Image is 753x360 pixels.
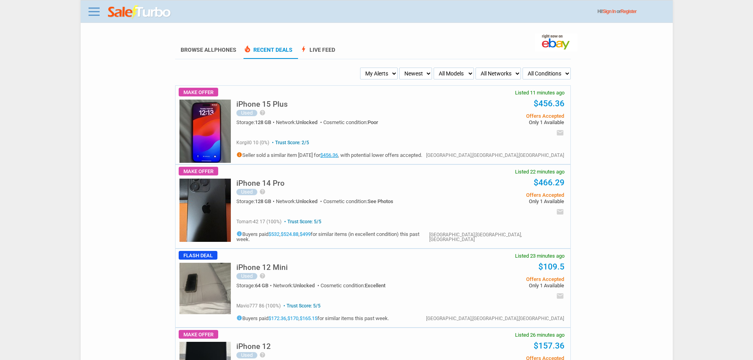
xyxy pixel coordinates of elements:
[368,198,393,204] span: See Photos
[236,110,257,116] div: Used
[236,219,281,224] span: tomart-42 17 (100%)
[236,315,242,321] i: info
[368,119,378,125] span: Poor
[445,113,564,119] span: Offers Accepted
[598,9,603,14] span: Hi!
[236,231,429,242] h5: Buyers paid , , for similar items (in excellent condition) this past week.
[320,152,338,158] a: $456.36
[179,88,218,96] span: Make Offer
[179,263,231,314] img: s-l225.jpg
[255,119,271,125] span: 128 GB
[296,198,317,204] span: Unlocked
[259,273,266,279] i: help
[515,169,564,174] span: Listed 22 minutes ago
[236,231,242,237] i: info
[259,352,266,358] i: help
[293,283,315,288] span: Unlocked
[236,352,257,358] div: Used
[287,315,298,321] a: $170
[236,315,389,321] h5: Buyers paid , , for similar items this past week.
[429,232,564,242] div: [GEOGRAPHIC_DATA],[GEOGRAPHIC_DATA],[GEOGRAPHIC_DATA]
[236,102,288,108] a: iPhone 15 Plus
[323,199,393,204] div: Cosmetic condition:
[236,179,285,187] h5: iPhone 14 Pro
[365,283,385,288] span: Excellent
[179,330,218,339] span: Make Offer
[445,120,564,125] span: Only 1 Available
[534,99,564,108] a: $456.36
[236,140,269,145] span: korgil0 10 (0%)
[282,303,321,309] span: Trust Score: 5/5
[108,5,172,19] img: saleturbo.com - Online Deals and Discount Coupons
[300,315,317,321] a: $165.15
[179,100,231,163] img: s-l225.jpg
[323,120,378,125] div: Cosmetic condition:
[445,199,564,204] span: Only 1 Available
[236,189,257,195] div: Used
[179,179,231,242] img: s-l225.jpg
[236,199,276,204] div: Storage:
[556,129,564,137] i: email
[281,231,298,237] a: $524.88
[255,283,268,288] span: 64 GB
[617,9,636,14] span: or
[236,181,285,187] a: iPhone 14 Pro
[236,264,288,271] h5: iPhone 12 Mini
[273,283,321,288] div: Network:
[181,47,236,53] a: Browse AllPhones
[603,9,616,14] a: Sign In
[283,219,321,224] span: Trust Score: 5/5
[300,231,311,237] a: $499
[300,47,335,59] a: boltLive Feed
[515,253,564,258] span: Listed 23 minutes ago
[179,251,217,260] span: Flash Deal
[445,192,564,198] span: Offers Accepted
[321,283,385,288] div: Cosmetic condition:
[236,344,271,350] a: iPhone 12
[236,152,242,158] i: info
[268,315,286,321] a: $172.36
[259,109,266,116] i: help
[236,303,281,309] span: mavio777 86 (100%)
[426,153,564,158] div: [GEOGRAPHIC_DATA],[GEOGRAPHIC_DATA],[GEOGRAPHIC_DATA]
[556,208,564,216] i: email
[259,188,266,195] i: help
[243,47,293,59] a: local_fire_departmentRecent Deals
[255,198,271,204] span: 128 GB
[236,100,288,108] h5: iPhone 15 Plus
[268,231,279,237] a: $532
[214,47,236,53] span: Phones
[243,45,251,53] span: local_fire_department
[621,9,636,14] a: Register
[276,199,323,204] div: Network:
[296,119,317,125] span: Unlocked
[534,178,564,187] a: $466.29
[276,120,323,125] div: Network:
[426,316,564,321] div: [GEOGRAPHIC_DATA],[GEOGRAPHIC_DATA],[GEOGRAPHIC_DATA]
[236,273,257,279] div: Used
[515,90,564,95] span: Listed 11 minutes ago
[236,343,271,350] h5: iPhone 12
[556,292,564,300] i: email
[538,262,564,271] a: $109.5
[300,45,308,53] span: bolt
[236,283,273,288] div: Storage:
[270,140,309,145] span: Trust Score: 2/5
[236,120,276,125] div: Storage:
[534,341,564,351] a: $157.36
[236,152,422,158] h5: Seller sold a similar item [DATE] for , with potential lower offers accepted.
[236,265,288,271] a: iPhone 12 Mini
[179,167,218,175] span: Make Offer
[445,283,564,288] span: Only 1 Available
[515,332,564,337] span: Listed 26 minutes ago
[445,277,564,282] span: Offers Accepted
